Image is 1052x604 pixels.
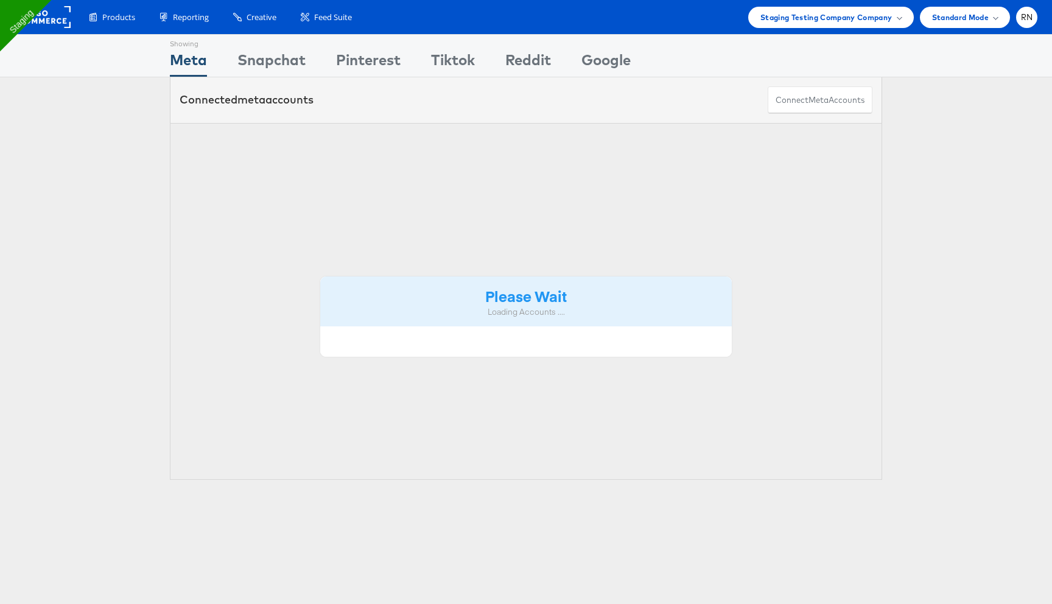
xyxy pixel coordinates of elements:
[102,12,135,23] span: Products
[760,11,892,24] span: Staging Testing Company Company
[314,12,352,23] span: Feed Suite
[170,49,207,77] div: Meta
[768,86,872,114] button: ConnectmetaAccounts
[485,286,567,306] strong: Please Wait
[237,49,306,77] div: Snapchat
[808,94,829,106] span: meta
[170,35,207,49] div: Showing
[431,49,475,77] div: Tiktok
[237,93,265,107] span: meta
[329,306,723,318] div: Loading Accounts ....
[173,12,209,23] span: Reporting
[505,49,551,77] div: Reddit
[336,49,401,77] div: Pinterest
[932,11,989,24] span: Standard Mode
[581,49,631,77] div: Google
[247,12,276,23] span: Creative
[1021,13,1033,21] span: RN
[180,92,314,108] div: Connected accounts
